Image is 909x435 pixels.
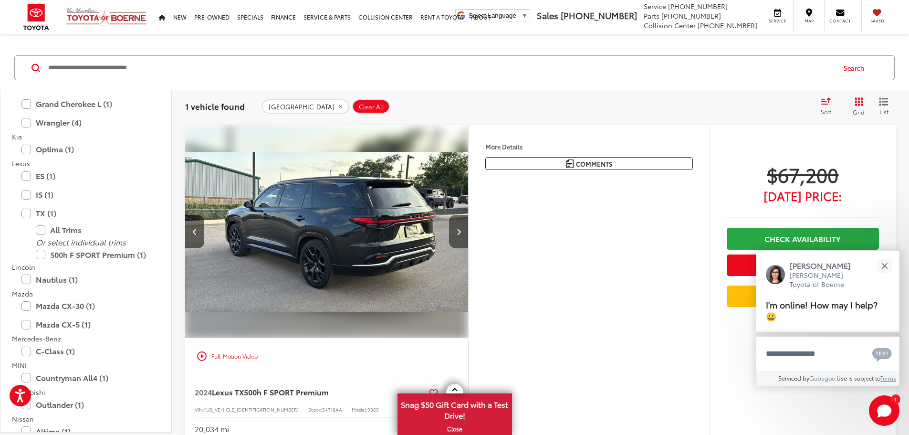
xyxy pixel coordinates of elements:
[195,406,204,413] span: VIN:
[12,262,35,272] span: Lincoln
[12,289,33,298] span: Mazda
[184,125,468,339] img: 2024 Lexus TX 500h F SPORT Premium
[66,7,147,27] img: Vic Vaughan Toyota of Boerne
[262,99,349,114] button: remove TX
[756,337,899,371] textarea: Type your message
[398,394,511,424] span: Snag $50 Gift Card with a Test Drive!
[872,347,892,362] svg: Text
[767,18,788,24] span: Service
[21,370,150,386] label: Countryman All4 (1)
[537,9,558,21] span: Sales
[727,286,879,307] a: Value Your Trade
[212,386,244,397] span: Lexus TX
[644,1,666,11] span: Service
[485,143,693,150] h4: More Details
[185,215,204,248] button: Previous image
[869,395,899,426] svg: Start Chat
[185,100,245,112] span: 1 vehicle found
[36,236,126,247] i: Or select individual trims
[449,215,468,248] button: Next image
[880,374,896,382] a: Terms
[367,406,379,413] span: 9360
[21,95,150,112] label: Grand Cherokee L (1)
[204,406,299,413] span: [US_VEHICLE_IDENTIFICATION_NUMBER]
[469,12,516,19] span: Select Language
[668,1,728,11] span: [PHONE_NUMBER]
[661,11,721,21] span: [PHONE_NUMBER]
[244,386,329,397] span: 500h F SPORT Premium
[727,255,879,276] button: Get Price Now
[836,374,880,382] span: Use is subject to
[36,222,150,238] label: All Trims
[21,168,150,184] label: ES (1)
[790,260,860,271] p: [PERSON_NAME]
[727,228,879,249] a: Check Availability
[853,108,865,116] span: Grid
[766,298,878,322] span: I'm online! How may I help? 😀
[359,103,384,111] span: Clear All
[21,186,150,203] label: IS (1)
[195,387,426,397] a: 2024Lexus TX500h F SPORT Premium
[322,406,342,413] span: 54718AA
[21,205,150,222] label: TX (1)
[867,18,888,24] span: Saved
[778,374,809,382] span: Serviced by
[36,246,150,263] label: 500h F SPORT Premium (1)
[756,251,899,386] div: Close[PERSON_NAME][PERSON_NAME] Toyota of BoerneI'm online! How may I help? 😀Type your messageCha...
[469,12,528,19] a: Select Language​
[566,159,574,168] img: Comments
[644,21,696,30] span: Collision Center
[12,361,27,370] span: MINI
[352,99,390,114] button: Clear All
[644,11,659,21] span: Parts
[522,12,528,19] span: ▼
[12,132,22,141] span: Kia
[195,424,229,435] div: 20,034 mi
[798,18,819,24] span: Map
[308,406,322,413] span: Stock:
[561,9,637,21] span: [PHONE_NUMBER]
[872,97,896,116] button: List View
[12,387,45,397] span: Mitsubishi
[869,343,895,364] button: Chat with SMS
[829,18,851,24] span: Contact
[12,159,30,168] span: Lexus
[184,125,468,338] div: 2024 Lexus TX 500h F SPORT Premium 2
[21,316,150,333] label: Mazda CX-5 (1)
[727,162,879,186] span: $67,200
[790,271,860,289] p: [PERSON_NAME] Toyota of Boerne
[21,343,150,360] label: C-Class (1)
[576,159,613,169] span: Comments
[352,406,367,413] span: Model:
[485,157,693,170] button: Comments
[869,395,899,426] button: Toggle Chat Window
[21,297,150,314] label: Mazda CX-30 (1)
[894,397,897,401] span: 1
[21,271,150,288] label: Nautilus (1)
[842,97,872,116] button: Grid View
[809,374,836,382] a: Gubagoo.
[821,107,831,116] span: Sort
[727,191,879,201] span: [DATE] Price:
[195,386,212,397] span: 2024
[269,103,334,111] span: [GEOGRAPHIC_DATA]
[12,414,34,424] span: Nissan
[47,56,835,79] input: Search by Make, Model, or Keyword
[816,97,842,116] button: Select sort value
[184,125,468,338] a: 2024 Lexus TX 500h F SPORT Premium2024 Lexus TX 500h F SPORT Premium2024 Lexus TX 500h F SPORT Pr...
[21,141,150,158] label: Optima (1)
[874,255,895,276] button: Close
[879,107,888,116] span: List
[21,396,150,413] label: Outlander (1)
[835,56,878,80] button: Search
[21,114,150,131] label: Wrangler (4)
[698,21,757,30] span: [PHONE_NUMBER]
[12,334,61,343] span: Mercedes-Benz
